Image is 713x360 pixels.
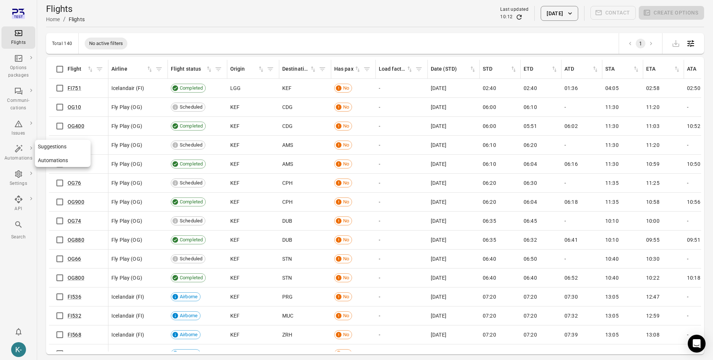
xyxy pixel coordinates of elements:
span: Completed [177,122,205,130]
span: [DATE] [431,312,446,319]
span: 11:20 [646,141,660,149]
div: Sort by has pax in ascending order [334,65,361,73]
span: 04:05 [605,84,619,92]
span: CPH [282,179,293,187]
span: AMS [282,141,293,149]
span: Fly Play (OG) [111,141,142,149]
span: Fly Play (OG) [111,122,142,130]
span: KEF [230,236,240,244]
div: Settings [4,180,32,187]
span: 06:40 [483,274,496,282]
span: 07:20 [483,331,496,338]
nav: Local navigation [35,140,91,167]
a: OG74 [68,218,81,224]
span: PRG [282,293,293,300]
span: 13:00 [605,350,619,357]
span: 11:30 [605,103,619,111]
a: FI568 [68,332,81,338]
div: - [379,84,425,92]
span: 10:10 [605,217,619,225]
div: Automations [4,155,32,162]
span: KEF [230,160,240,168]
div: Issues [4,130,32,137]
div: Sort by flight in ascending order [68,65,94,73]
span: [DATE] [431,160,446,168]
span: [DATE] [431,198,446,206]
span: Fly Play (OG) [111,217,142,225]
span: 10:22 [646,274,660,282]
span: Filter by has pax [361,64,372,75]
span: Fly Play (OG) [111,236,142,244]
span: 10:52 [687,122,700,130]
span: 09:55 [646,236,660,244]
span: 07:39 [564,331,578,338]
div: Origin [230,65,257,73]
div: Options packages [4,64,32,79]
span: KEF [230,331,240,338]
div: Flight status [171,65,205,73]
div: Flight [68,65,87,73]
button: page 1 [636,39,645,48]
span: No [341,217,352,225]
a: Home [46,16,60,22]
span: 07:20 [524,331,537,338]
span: 06:40 [483,255,496,263]
div: STA [605,65,632,73]
span: Fly Play (OG) [111,198,142,206]
span: Scheduled [177,255,205,263]
span: Completed [177,274,205,282]
span: 02:40 [483,84,496,92]
span: 06:16 [564,160,578,168]
div: Has pax [334,65,354,73]
span: 06:20 [524,141,537,149]
span: 06:20 [483,198,496,206]
span: Icelandair (FI) [111,331,144,338]
span: 11:30 [605,122,619,130]
span: [DATE] [431,84,446,92]
span: 07:20 [483,293,496,300]
span: Please make a selection to export [668,39,683,46]
div: API [4,205,32,213]
span: 12:47 [646,293,660,300]
button: Filter by destination [317,64,328,75]
span: 06:10 [483,141,496,149]
a: FI532 [68,313,81,319]
span: Filter by flight [94,64,105,75]
span: Scheduled [177,103,205,111]
div: ETD [524,65,551,73]
a: OG66 [68,256,81,262]
span: KEF [230,122,240,130]
span: No [341,141,352,149]
span: 13:05 [605,312,619,319]
div: - [379,331,425,338]
div: Communi-cations [4,97,32,112]
button: Notifications [11,324,26,339]
a: OG10 [68,104,81,110]
div: Sort by airline in ascending order [111,65,153,73]
span: 06:35 [483,236,496,244]
span: 07:54 [564,350,578,357]
span: Icelandair (FI) [111,312,144,319]
span: 02:58 [646,84,660,92]
span: Please make a selection to create an option package [639,6,704,21]
span: 06:10 [524,103,537,111]
span: KEF [230,217,240,225]
div: - [379,217,425,225]
span: 02:50 [687,84,700,92]
div: Date (STD) [431,65,469,73]
div: Sort by STA in ascending order [605,65,640,73]
span: 10:50 [687,160,700,168]
div: - [379,274,425,282]
div: ATD [564,65,592,73]
span: Fly Play (OG) [111,255,142,263]
li: / [63,15,66,24]
span: 07:20 [483,312,496,319]
span: Scheduled [177,179,205,187]
span: Filter by origin [265,64,276,75]
div: Search [4,234,32,241]
span: 10:59 [646,160,660,168]
span: 10:18 [687,274,700,282]
span: Completed [177,198,205,206]
span: 02:40 [524,84,537,92]
span: 13:03 [646,350,660,357]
